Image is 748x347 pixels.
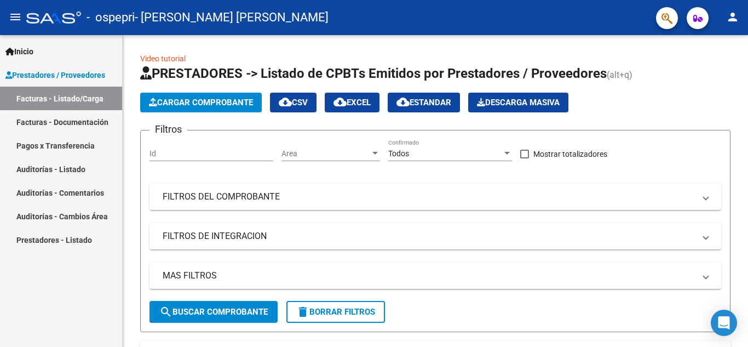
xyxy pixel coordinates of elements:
mat-icon: cloud_download [279,95,292,109]
button: Cargar Comprobante [140,93,262,112]
button: CSV [270,93,317,112]
span: Estandar [396,98,451,107]
span: Descarga Masiva [477,98,560,107]
mat-icon: delete [296,305,309,318]
span: Inicio [5,45,33,58]
span: Mostrar totalizadores [533,147,607,161]
button: Borrar Filtros [286,301,385,323]
mat-expansion-panel-header: FILTROS DE INTEGRACION [149,223,721,249]
span: Area [281,149,370,158]
app-download-masive: Descarga masiva de comprobantes (adjuntos) [468,93,568,112]
button: Descarga Masiva [468,93,568,112]
mat-panel-title: MAS FILTROS [163,270,695,282]
mat-icon: cloud_download [333,95,347,109]
mat-panel-title: FILTROS DEL COMPROBANTE [163,191,695,203]
span: EXCEL [333,98,371,107]
span: PRESTADORES -> Listado de CPBTs Emitidos por Prestadores / Proveedores [140,66,607,81]
span: Todos [388,149,409,158]
span: Borrar Filtros [296,307,375,317]
a: Video tutorial [140,54,186,63]
button: Estandar [388,93,460,112]
mat-expansion-panel-header: MAS FILTROS [149,263,721,289]
button: EXCEL [325,93,379,112]
span: Prestadores / Proveedores [5,69,105,81]
mat-icon: search [159,305,172,318]
mat-panel-title: FILTROS DE INTEGRACION [163,230,695,242]
mat-icon: cloud_download [396,95,410,109]
span: Cargar Comprobante [149,98,253,107]
div: Open Intercom Messenger [711,310,737,336]
h3: Filtros [149,122,187,137]
button: Buscar Comprobante [149,301,278,323]
span: - [PERSON_NAME] [PERSON_NAME] [135,5,329,30]
mat-icon: menu [9,10,22,24]
span: CSV [279,98,308,107]
span: - ospepri [87,5,135,30]
mat-icon: person [726,10,739,24]
mat-expansion-panel-header: FILTROS DEL COMPROBANTE [149,184,721,210]
span: (alt+q) [607,70,632,80]
span: Buscar Comprobante [159,307,268,317]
